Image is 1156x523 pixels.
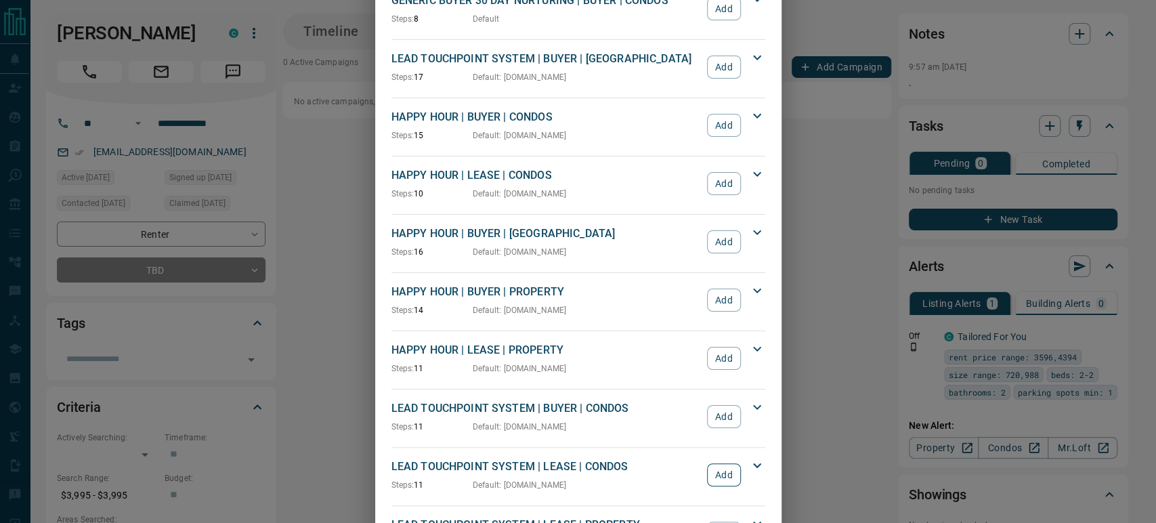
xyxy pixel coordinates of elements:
[473,246,567,258] p: Default : [DOMAIN_NAME]
[391,131,414,140] span: Steps:
[391,421,473,433] p: 11
[391,71,473,83] p: 17
[391,479,473,491] p: 11
[391,109,701,125] p: HAPPY HOUR | BUYER | CONDOS
[707,56,740,79] button: Add
[391,459,701,475] p: LEAD TOUCHPOINT SYSTEM | LEASE | CONDOS
[473,304,567,316] p: Default : [DOMAIN_NAME]
[473,13,500,25] p: Default
[391,339,765,377] div: HAPPY HOUR | LEASE | PROPERTYSteps:11Default: [DOMAIN_NAME]Add
[391,400,701,417] p: LEAD TOUCHPOINT SYSTEM | BUYER | CONDOS
[707,230,740,253] button: Add
[391,51,701,67] p: LEAD TOUCHPOINT SYSTEM | BUYER | [GEOGRAPHIC_DATA]
[391,165,765,203] div: HAPPY HOUR | LEASE | CONDOSSteps:10Default: [DOMAIN_NAME]Add
[391,106,765,144] div: HAPPY HOUR | BUYER | CONDOSSteps:15Default: [DOMAIN_NAME]Add
[707,172,740,195] button: Add
[473,421,567,433] p: Default : [DOMAIN_NAME]
[391,342,701,358] p: HAPPY HOUR | LEASE | PROPERTY
[391,422,414,432] span: Steps:
[391,398,765,436] div: LEAD TOUCHPOINT SYSTEM | BUYER | CONDOSSteps:11Default: [DOMAIN_NAME]Add
[391,72,414,82] span: Steps:
[391,226,701,242] p: HAPPY HOUR | BUYER | [GEOGRAPHIC_DATA]
[391,362,473,375] p: 11
[391,281,765,319] div: HAPPY HOUR | BUYER | PROPERTYSteps:14Default: [DOMAIN_NAME]Add
[391,304,473,316] p: 14
[391,364,414,373] span: Steps:
[391,247,414,257] span: Steps:
[473,129,567,142] p: Default : [DOMAIN_NAME]
[391,188,473,200] p: 10
[391,284,701,300] p: HAPPY HOUR | BUYER | PROPERTY
[473,479,567,491] p: Default : [DOMAIN_NAME]
[391,48,765,86] div: LEAD TOUCHPOINT SYSTEM | BUYER | [GEOGRAPHIC_DATA]Steps:17Default: [DOMAIN_NAME]Add
[707,347,740,370] button: Add
[391,306,414,315] span: Steps:
[391,480,414,490] span: Steps:
[391,167,701,184] p: HAPPY HOUR | LEASE | CONDOS
[391,456,765,494] div: LEAD TOUCHPOINT SYSTEM | LEASE | CONDOSSteps:11Default: [DOMAIN_NAME]Add
[707,463,740,486] button: Add
[707,114,740,137] button: Add
[707,289,740,312] button: Add
[391,246,473,258] p: 16
[391,189,414,198] span: Steps:
[473,71,567,83] p: Default : [DOMAIN_NAME]
[391,223,765,261] div: HAPPY HOUR | BUYER | [GEOGRAPHIC_DATA]Steps:16Default: [DOMAIN_NAME]Add
[391,129,473,142] p: 15
[473,362,567,375] p: Default : [DOMAIN_NAME]
[473,188,567,200] p: Default : [DOMAIN_NAME]
[391,13,473,25] p: 8
[391,14,414,24] span: Steps:
[707,405,740,428] button: Add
